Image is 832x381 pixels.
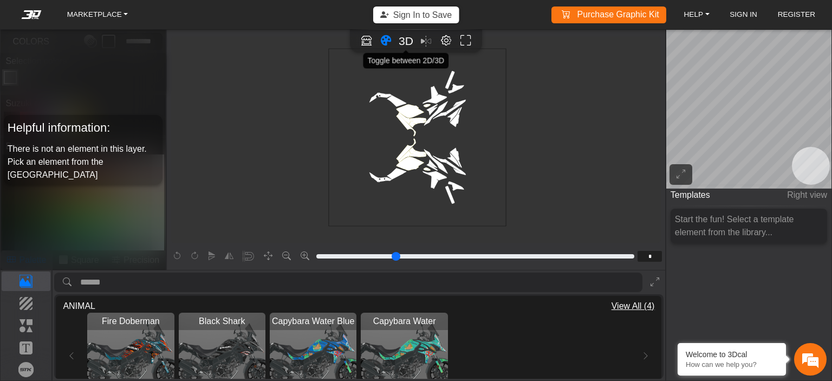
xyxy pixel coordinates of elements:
button: Open in Showroom [359,34,374,49]
button: Pan [259,248,276,265]
span: 3D [399,35,413,47]
span: View All (4) [612,300,655,313]
textarea: Type your message and hit 'Enter' [5,247,206,285]
div: FAQs [73,285,140,319]
button: Sign In to Save [373,7,459,23]
a: HELP [680,7,714,22]
a: Purchase Graphic Kit [555,7,664,23]
span: Black Shark [197,315,247,328]
div: Toggle between 2D/3D [363,53,448,69]
div: Navigation go back [12,56,28,72]
a: REGISTER [773,7,820,22]
span: Templates [671,185,710,205]
button: Color tool [378,34,394,49]
div: Articles [139,285,206,319]
p: How can we help you? [686,360,778,369]
div: Welcome to 3Dcal [686,350,778,359]
button: Expand Library [646,273,664,293]
span: Start the fun! Select a template element from the library... [675,215,794,237]
span: Right view [787,185,827,205]
span: There is not an element in this layer. Pick an element from the [GEOGRAPHIC_DATA] [8,144,147,179]
h5: Helpful information: [8,118,159,138]
div: Minimize live chat window [178,5,204,31]
button: Zoom out [278,248,295,265]
span: Fire Doberman [100,315,161,328]
input: search asset [80,273,642,293]
a: MARKETPLACE [63,7,133,22]
span: Capybara Water [371,315,437,328]
span: Capybara Water Blue [270,315,356,328]
a: SIGN IN [725,7,762,22]
span: ANIMAL [63,300,95,313]
button: Full screen [458,34,474,49]
div: Chat with us now [73,57,198,71]
button: 3D [398,33,415,50]
button: Zoom in [296,248,313,265]
button: Editor settings [438,34,454,49]
span: We're online! [63,110,149,213]
span: Conversation [5,304,73,312]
